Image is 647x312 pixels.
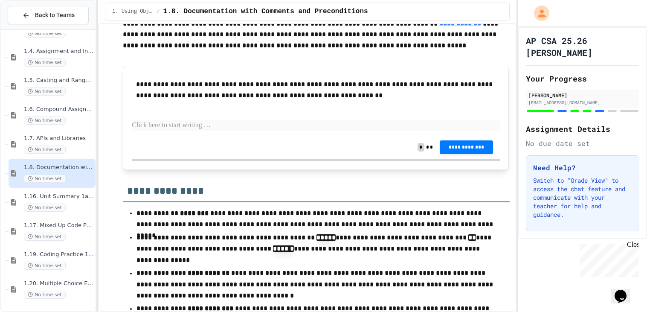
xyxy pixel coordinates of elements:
[24,193,94,200] span: 1.16. Unit Summary 1a (1.1-1.6)
[24,77,94,84] span: 1.5. Casting and Ranges of Values
[24,58,66,67] span: No time set
[157,8,160,15] span: /
[24,146,66,154] span: No time set
[611,278,638,303] iframe: chat widget
[528,91,637,99] div: [PERSON_NAME]
[112,8,153,15] span: 1. Using Objects and Methods
[24,29,66,38] span: No time set
[526,123,639,135] h2: Assignment Details
[24,164,94,171] span: 1.8. Documentation with Comments and Preconditions
[533,176,632,219] p: Switch to "Grade View" to access the chat feature and communicate with your teacher for help and ...
[24,222,94,229] span: 1.17. Mixed Up Code Practice 1.1-1.6
[576,241,638,277] iframe: chat widget
[24,135,94,142] span: 1.7. APIs and Libraries
[35,11,75,20] span: Back to Teams
[24,251,94,258] span: 1.19. Coding Practice 1a (1.1-1.6)
[24,117,66,125] span: No time set
[525,3,551,23] div: My Account
[24,204,66,212] span: No time set
[528,99,637,106] div: [EMAIL_ADDRESS][DOMAIN_NAME]
[526,73,639,85] h2: Your Progress
[24,233,66,241] span: No time set
[526,138,639,149] div: No due date set
[526,35,639,58] h1: AP CSA 25.26 [PERSON_NAME]
[8,6,89,24] button: Back to Teams
[24,280,94,287] span: 1.20. Multiple Choice Exercises for Unit 1a (1.1-1.6)
[163,6,368,17] span: 1.8. Documentation with Comments and Preconditions
[24,48,94,55] span: 1.4. Assignment and Input
[24,291,66,299] span: No time set
[3,3,59,54] div: Chat with us now!Close
[24,106,94,113] span: 1.6. Compound Assignment Operators
[24,87,66,96] span: No time set
[24,175,66,183] span: No time set
[533,163,632,173] h3: Need Help?
[24,262,66,270] span: No time set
